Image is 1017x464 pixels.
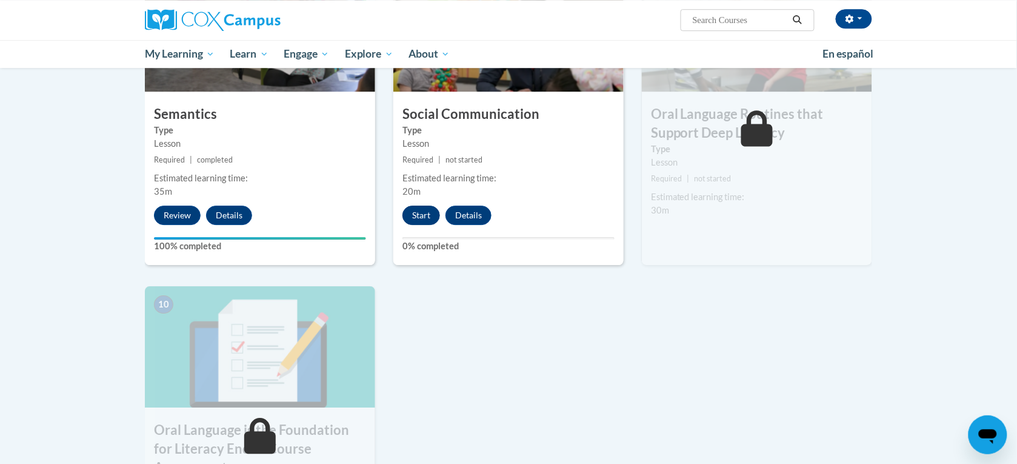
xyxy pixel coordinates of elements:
h3: Social Communication [393,105,624,124]
span: | [687,174,689,183]
span: En español [822,47,873,60]
a: Cox Campus [145,9,375,31]
label: Type [651,143,863,156]
a: About [401,40,458,68]
button: Details [445,206,492,225]
label: 100% completed [154,240,366,253]
img: Course Image [145,286,375,408]
div: Your progress [154,237,366,240]
div: Main menu [127,40,890,68]
div: Lesson [402,137,615,150]
div: Estimated learning time: [651,190,863,204]
span: | [190,155,192,164]
span: | [438,155,441,164]
a: Learn [222,40,276,68]
span: not started [694,174,731,183]
label: Type [154,124,366,137]
span: Required [154,155,185,164]
a: Explore [337,40,401,68]
span: not started [445,155,482,164]
button: Details [206,206,252,225]
span: Engage [284,47,329,61]
span: Required [651,174,682,183]
span: My Learning [145,47,215,61]
span: Required [402,155,433,164]
button: Search [789,13,807,27]
span: Learn [230,47,268,61]
button: Review [154,206,201,225]
span: Explore [345,47,393,61]
label: Type [402,124,615,137]
span: completed [197,155,233,164]
img: Cox Campus [145,9,281,31]
div: Lesson [154,137,366,150]
div: Estimated learning time: [154,172,366,185]
label: 0% completed [402,240,615,253]
span: 30m [651,205,669,215]
a: My Learning [137,40,222,68]
a: Engage [276,40,337,68]
a: En español [815,41,881,67]
div: Estimated learning time: [402,172,615,185]
span: 20m [402,186,421,197]
div: Lesson [651,156,863,169]
h3: Semantics [145,105,375,124]
span: About [408,47,450,61]
button: Account Settings [836,9,872,29]
button: Start [402,206,440,225]
span: 35m [154,186,172,197]
h3: Oral Language Routines that Support Deep Literacy [642,105,872,143]
span: 10 [154,295,173,314]
input: Search Courses [692,13,789,27]
iframe: Button to launch messaging window [969,415,1007,454]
